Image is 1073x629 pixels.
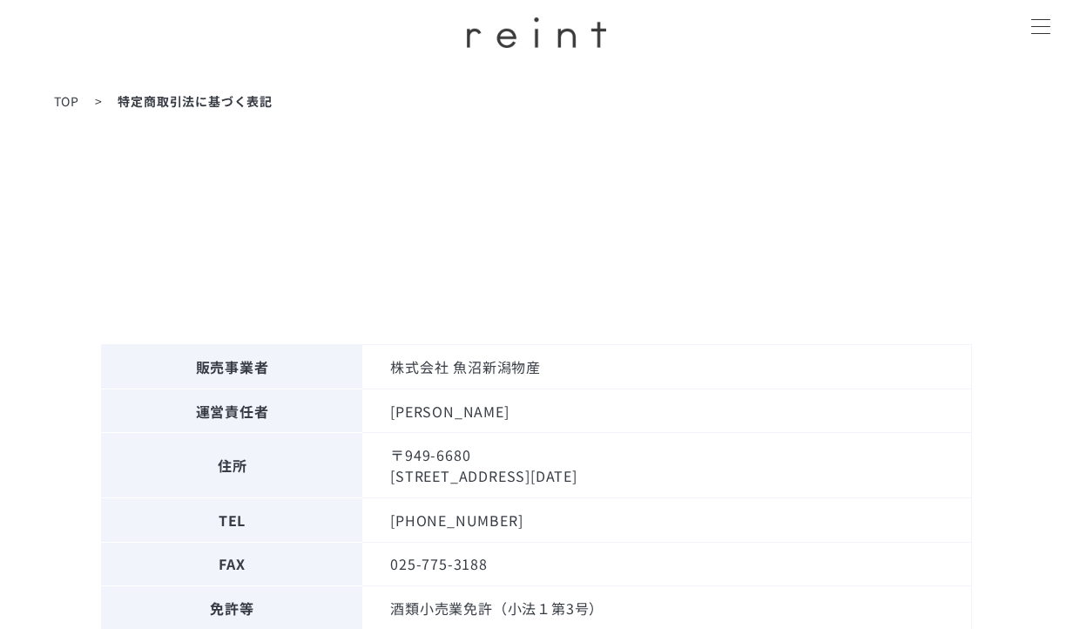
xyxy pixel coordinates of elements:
th: 住所 [102,433,363,498]
th: 販売事業者 [102,345,363,389]
td: [PHONE_NUMBER] [362,497,971,542]
td: [PERSON_NAME] [362,389,971,433]
td: 025-775-3188 [362,542,971,586]
td: 株式会社 魚沼新潟物産 [362,345,971,389]
th: FAX [102,542,363,586]
a: TOP [54,92,79,110]
img: ロゴ [467,17,606,48]
th: TEL [102,497,363,542]
th: 運営責任者 [102,389,363,433]
td: 〒949-6680 [STREET_ADDRESS][DATE] [362,433,971,498]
